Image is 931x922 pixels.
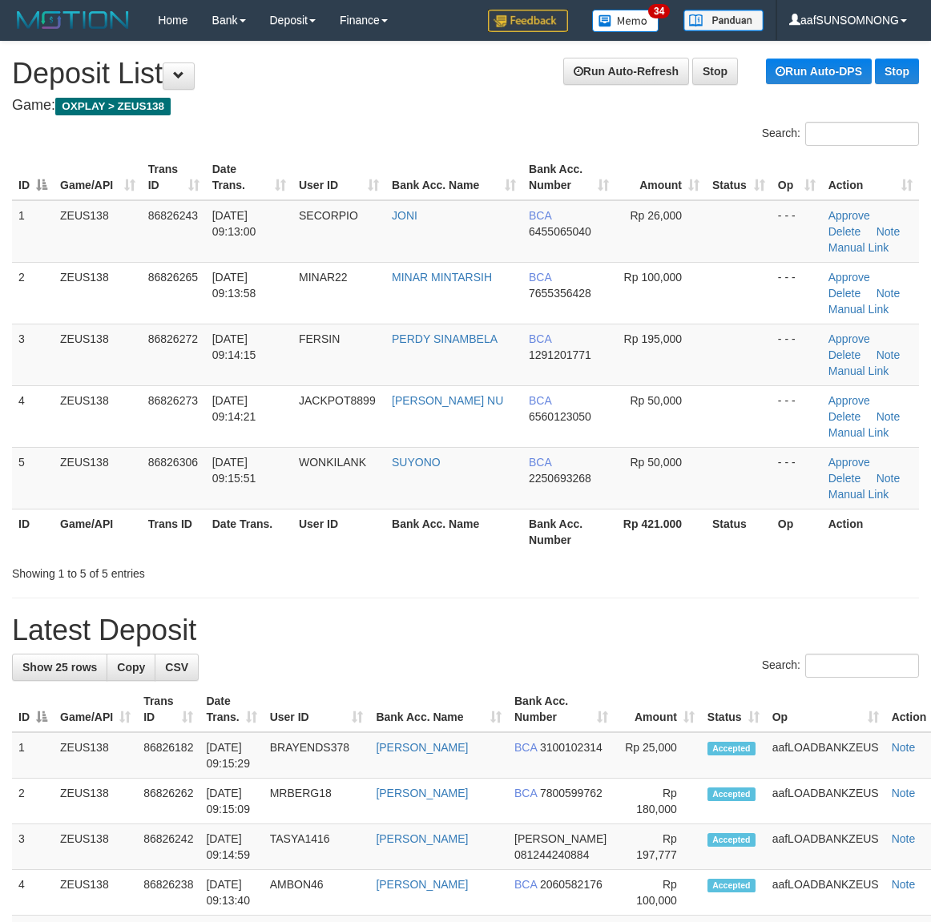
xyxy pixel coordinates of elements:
span: Copy [117,661,145,674]
a: Approve [828,209,870,222]
a: Note [892,741,916,754]
img: Button%20Memo.svg [592,10,659,32]
img: MOTION_logo.png [12,8,134,32]
th: Trans ID: activate to sort column ascending [142,155,206,200]
td: 86826262 [137,779,199,824]
span: BCA [529,271,551,284]
td: 3 [12,324,54,385]
a: SUYONO [392,456,441,469]
th: ID: activate to sort column descending [12,686,54,732]
a: Note [877,225,901,238]
a: Delete [828,472,860,485]
th: ID [12,509,54,554]
span: BCA [514,741,537,754]
a: Approve [828,271,870,284]
span: [DATE] 09:13:00 [212,209,256,238]
span: BCA [529,456,551,469]
span: 86826272 [148,332,198,345]
div: Showing 1 to 5 of 5 entries [12,559,376,582]
label: Search: [762,122,919,146]
td: - - - [772,200,822,263]
input: Search: [805,654,919,678]
span: Accepted [707,742,756,755]
a: [PERSON_NAME] [376,832,468,845]
td: 4 [12,385,54,447]
th: Rp 421.000 [615,509,706,554]
span: BCA [514,787,537,799]
td: 1 [12,200,54,263]
td: 4 [12,870,54,916]
a: Copy [107,654,155,681]
td: ZEUS138 [54,824,137,870]
span: Copy 081244240884 to clipboard [514,848,589,861]
span: [DATE] 09:14:15 [212,332,256,361]
a: Delete [828,410,860,423]
td: 1 [12,732,54,779]
td: [DATE] 09:15:29 [199,732,263,779]
img: panduan.png [683,10,764,31]
span: BCA [514,878,537,891]
h4: Game: [12,98,919,114]
td: - - - [772,385,822,447]
td: 86826182 [137,732,199,779]
span: JACKPOT8899 [299,394,376,407]
span: 86826243 [148,209,198,222]
th: Game/API: activate to sort column ascending [54,155,142,200]
span: Rp 26,000 [630,209,682,222]
span: Copy 2250693268 to clipboard [529,472,591,485]
th: Action [822,509,919,554]
th: Date Trans. [206,509,292,554]
th: Trans ID [142,509,206,554]
a: Run Auto-Refresh [563,58,689,85]
a: JONI [392,209,417,222]
th: Bank Acc. Number: activate to sort column ascending [522,155,615,200]
span: Show 25 rows [22,661,97,674]
td: - - - [772,324,822,385]
a: Stop [875,58,919,84]
span: BCA [529,332,551,345]
td: aafLOADBANKZEUS [766,779,885,824]
td: ZEUS138 [54,324,142,385]
td: [DATE] 09:15:09 [199,779,263,824]
a: Note [877,348,901,361]
th: Amount: activate to sort column ascending [615,155,706,200]
a: Manual Link [828,364,889,377]
span: BCA [529,209,551,222]
a: [PERSON_NAME] NU [392,394,503,407]
th: Action: activate to sort column ascending [822,155,919,200]
td: Rp 25,000 [615,732,701,779]
span: Copy 3100102314 to clipboard [540,741,603,754]
span: Rp 50,000 [630,394,682,407]
th: ID: activate to sort column descending [12,155,54,200]
td: [DATE] 09:13:40 [199,870,263,916]
span: 86826306 [148,456,198,469]
td: - - - [772,262,822,324]
a: PERDY SINAMBELA [392,332,498,345]
a: Note [892,787,916,799]
label: Search: [762,654,919,678]
span: Copy 6560123050 to clipboard [529,410,591,423]
td: 2 [12,779,54,824]
a: Note [892,878,916,891]
a: Note [877,287,901,300]
td: TASYA1416 [264,824,370,870]
span: [DATE] 09:14:21 [212,394,256,423]
span: Copy 7655356428 to clipboard [529,287,591,300]
td: aafLOADBANKZEUS [766,870,885,916]
span: Copy 6455065040 to clipboard [529,225,591,238]
td: aafLOADBANKZEUS [766,732,885,779]
th: Bank Acc. Name: activate to sort column ascending [369,686,508,732]
span: [DATE] 09:15:51 [212,456,256,485]
span: WONKILANK [299,456,366,469]
td: 86826238 [137,870,199,916]
td: ZEUS138 [54,262,142,324]
a: Show 25 rows [12,654,107,681]
td: BRAYENDS378 [264,732,370,779]
td: AMBON46 [264,870,370,916]
th: Status: activate to sort column ascending [701,686,766,732]
th: User ID [292,509,385,554]
td: ZEUS138 [54,200,142,263]
th: User ID: activate to sort column ascending [292,155,385,200]
span: OXPLAY > ZEUS138 [55,98,171,115]
a: Delete [828,225,860,238]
